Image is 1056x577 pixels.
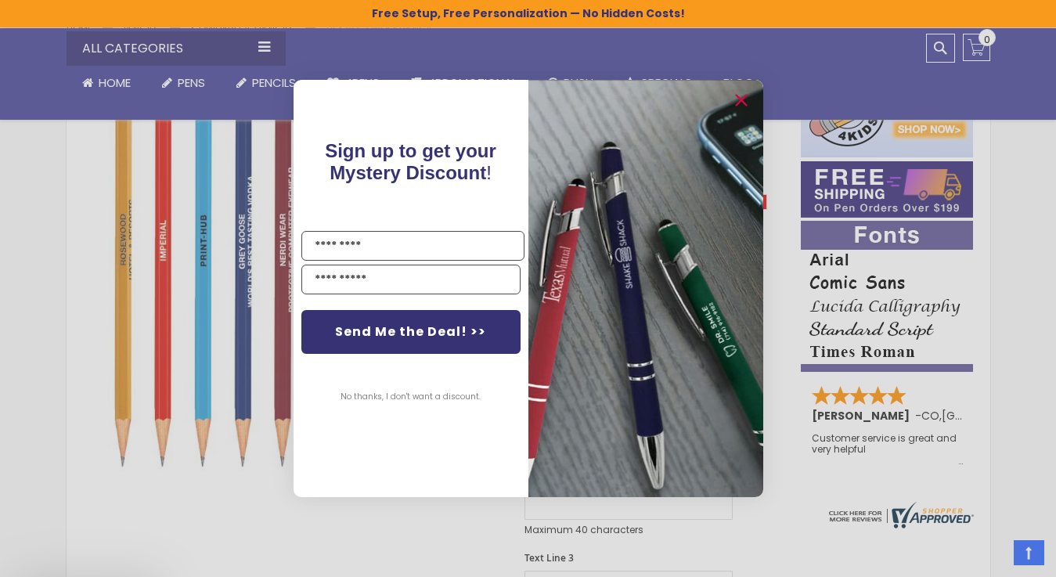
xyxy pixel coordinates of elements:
[325,140,496,183] span: Sign up to get your Mystery Discount
[333,377,488,417] button: No thanks, I don't want a discount.
[325,140,496,183] span: !
[528,80,763,497] img: pop-up-image
[729,88,754,113] button: Close dialog
[301,310,521,354] button: Send Me the Deal! >>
